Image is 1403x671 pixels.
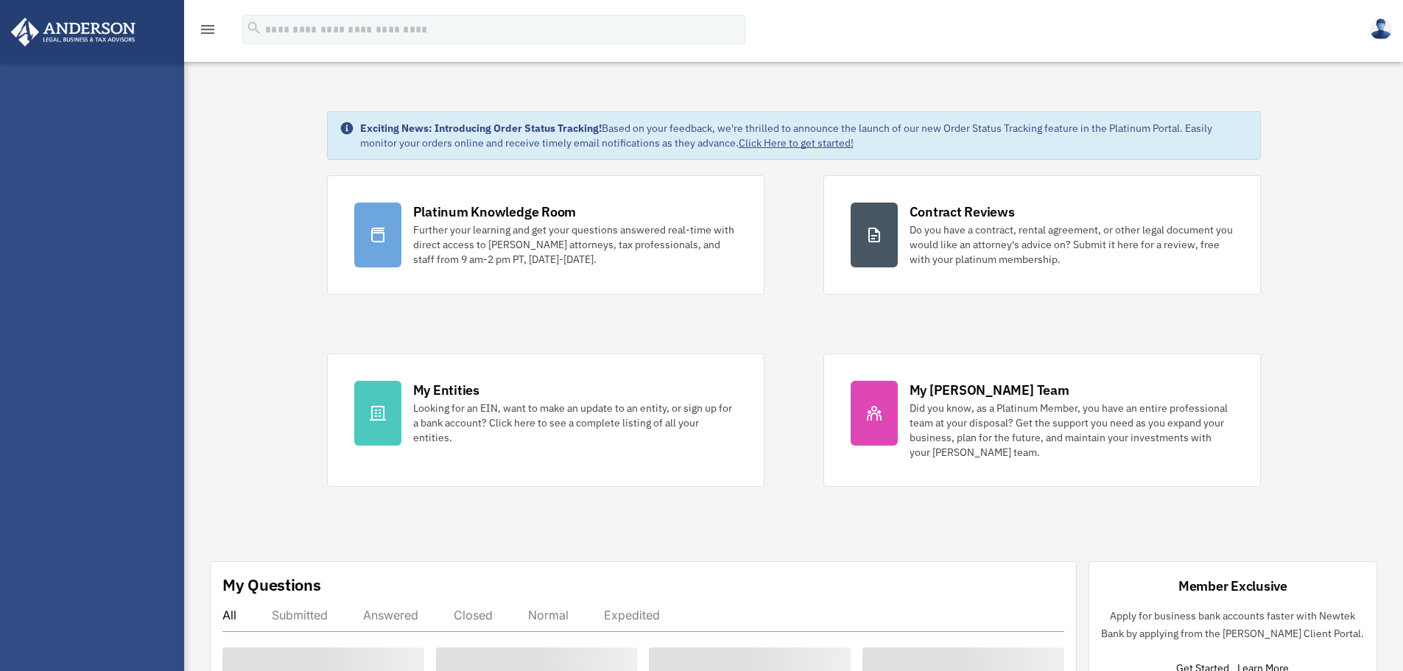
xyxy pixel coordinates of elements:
i: menu [199,21,217,38]
a: Click Here to get started! [739,136,854,150]
i: search [246,20,262,36]
div: Platinum Knowledge Room [413,203,577,221]
div: Closed [454,608,493,622]
div: Based on your feedback, we're thrilled to announce the launch of our new Order Status Tracking fe... [360,121,1248,150]
div: Submitted [272,608,328,622]
div: Member Exclusive [1178,577,1287,595]
a: Platinum Knowledge Room Further your learning and get your questions answered real-time with dire... [327,175,764,295]
a: Contract Reviews Do you have a contract, rental agreement, or other legal document you would like... [823,175,1261,295]
div: Expedited [604,608,660,622]
div: Did you know, as a Platinum Member, you have an entire professional team at your disposal? Get th... [910,401,1234,460]
p: Apply for business bank accounts faster with Newtek Bank by applying from the [PERSON_NAME] Clien... [1101,607,1365,643]
strong: Exciting News: Introducing Order Status Tracking! [360,122,602,135]
div: Looking for an EIN, want to make an update to an entity, or sign up for a bank account? Click her... [413,401,737,445]
a: My Entities Looking for an EIN, want to make an update to an entity, or sign up for a bank accoun... [327,354,764,487]
div: All [222,608,236,622]
div: My [PERSON_NAME] Team [910,381,1069,399]
div: Contract Reviews [910,203,1015,221]
div: Answered [363,608,418,622]
div: My Questions [222,574,321,596]
div: Normal [528,608,569,622]
div: Do you have a contract, rental agreement, or other legal document you would like an attorney's ad... [910,222,1234,267]
img: Anderson Advisors Platinum Portal [7,18,140,46]
div: Further your learning and get your questions answered real-time with direct access to [PERSON_NAM... [413,222,737,267]
a: My [PERSON_NAME] Team Did you know, as a Platinum Member, you have an entire professional team at... [823,354,1261,487]
img: User Pic [1370,18,1392,40]
a: menu [199,26,217,38]
div: My Entities [413,381,479,399]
